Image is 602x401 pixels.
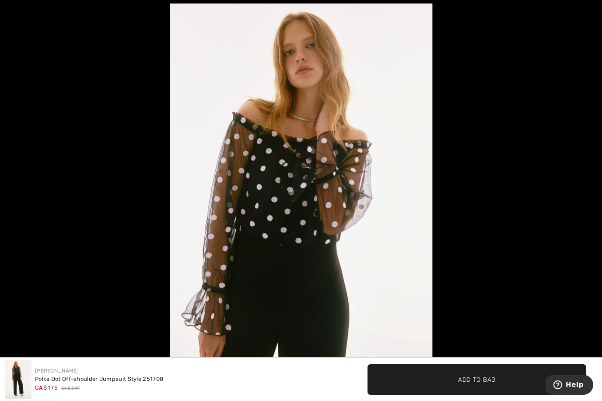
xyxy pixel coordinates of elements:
[170,4,432,397] img: joseph-ribkoff-dresses-jumpsuits-black-white_251708_3_82d6_details.jpg
[61,385,80,392] span: CA$ 349
[4,179,35,222] button: Previous (arrow left)
[458,375,496,384] span: Add to Bag
[35,384,58,391] span: CA$ 175
[546,375,593,397] iframe: Opens a widget where you can find more information
[35,375,163,383] div: Polka Dot Off-shoulder Jumpsuit Style 251708
[35,368,79,374] a: [PERSON_NAME]
[567,179,598,222] button: Next (arrow right)
[5,360,31,399] img: Polka Dot Off-Shoulder Jumpsuit Style 251708
[367,364,586,395] button: Add to Bag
